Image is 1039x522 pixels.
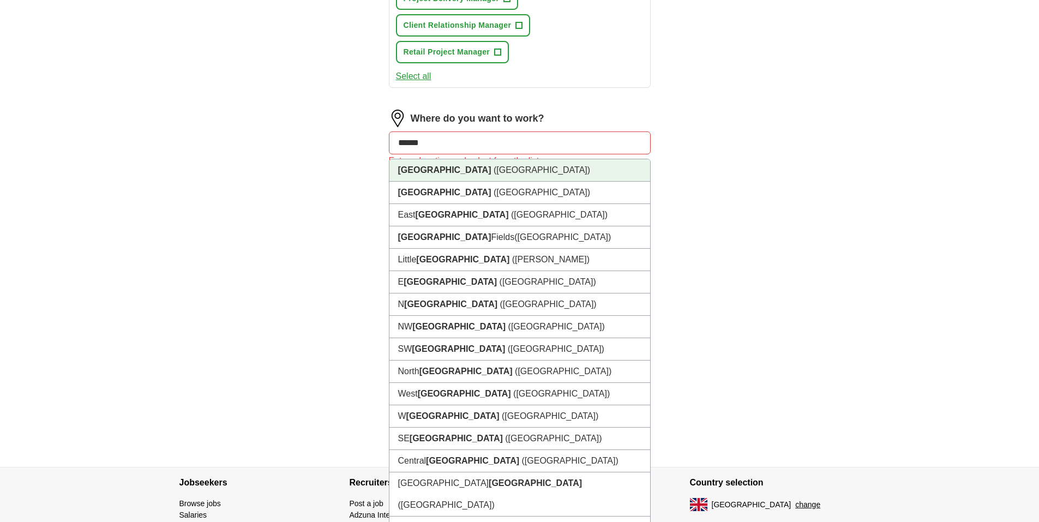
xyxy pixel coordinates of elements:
strong: [GEOGRAPHIC_DATA] [426,456,519,465]
span: ([GEOGRAPHIC_DATA]) [502,411,598,421]
a: Post a job [350,499,383,508]
strong: [GEOGRAPHIC_DATA] [416,255,509,264]
strong: [GEOGRAPHIC_DATA] [410,434,503,443]
a: Salaries [179,511,207,519]
span: ([GEOGRAPHIC_DATA]) [513,389,610,398]
li: Little [389,249,650,271]
label: Where do you want to work? [411,111,544,126]
strong: [GEOGRAPHIC_DATA] [398,188,491,197]
span: ([GEOGRAPHIC_DATA]) [500,299,596,309]
strong: [GEOGRAPHIC_DATA] [404,277,497,286]
li: [GEOGRAPHIC_DATA] [389,472,650,517]
li: E [389,271,650,293]
strong: [GEOGRAPHIC_DATA] [404,299,497,309]
strong: [GEOGRAPHIC_DATA] [412,322,506,331]
img: UK flag [690,498,707,511]
li: Fields [389,226,650,249]
strong: [GEOGRAPHIC_DATA] [418,389,511,398]
span: ([GEOGRAPHIC_DATA]) [511,210,608,219]
strong: [GEOGRAPHIC_DATA] [419,367,513,376]
span: Retail Project Manager [404,46,490,58]
span: ([GEOGRAPHIC_DATA]) [494,165,590,175]
a: Adzuna Intelligence [350,511,416,519]
span: ([GEOGRAPHIC_DATA]) [508,344,604,353]
span: ([GEOGRAPHIC_DATA]) [500,277,596,286]
strong: [GEOGRAPHIC_DATA] [398,232,491,242]
li: East [389,204,650,226]
li: SW [389,338,650,361]
li: SE [389,428,650,450]
span: ([PERSON_NAME]) [512,255,590,264]
li: North [389,361,650,383]
li: West [389,383,650,405]
button: Client Relationship Manager [396,14,531,37]
span: ([GEOGRAPHIC_DATA]) [508,322,605,331]
li: W [389,405,650,428]
span: ([GEOGRAPHIC_DATA]) [515,367,611,376]
h4: Country selection [690,467,860,498]
li: NW [389,316,650,338]
img: location.png [389,110,406,127]
div: Enter a location and select from the list [389,154,651,167]
li: Central [389,450,650,472]
button: Retail Project Manager [396,41,509,63]
strong: [GEOGRAPHIC_DATA] [406,411,500,421]
a: Browse jobs [179,499,221,508]
span: [GEOGRAPHIC_DATA] [712,499,791,511]
strong: [GEOGRAPHIC_DATA] [412,344,505,353]
strong: [GEOGRAPHIC_DATA] [416,210,509,219]
span: ([GEOGRAPHIC_DATA]) [398,500,495,509]
button: change [795,499,820,511]
span: ([GEOGRAPHIC_DATA]) [494,188,590,197]
strong: [GEOGRAPHIC_DATA] [489,478,582,488]
span: ([GEOGRAPHIC_DATA]) [522,456,618,465]
strong: [GEOGRAPHIC_DATA] [398,165,491,175]
span: ([GEOGRAPHIC_DATA]) [514,232,611,242]
button: Select all [396,70,431,83]
span: ([GEOGRAPHIC_DATA]) [505,434,602,443]
li: N [389,293,650,316]
span: Client Relationship Manager [404,20,512,31]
